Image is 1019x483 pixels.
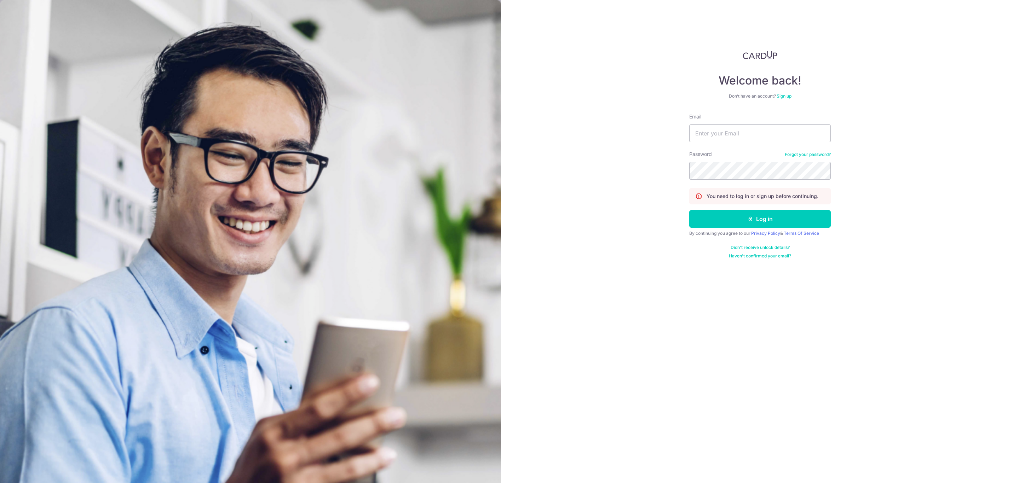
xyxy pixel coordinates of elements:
label: Email [689,113,701,120]
p: You need to log in or sign up before continuing. [707,193,818,200]
a: Terms Of Service [784,231,819,236]
img: CardUp Logo [743,51,777,59]
a: Privacy Policy [751,231,780,236]
h4: Welcome back! [689,74,831,88]
input: Enter your Email [689,124,831,142]
label: Password [689,151,712,158]
a: Haven't confirmed your email? [729,253,791,259]
div: Don’t have an account? [689,93,831,99]
div: By continuing you agree to our & [689,231,831,236]
button: Log in [689,210,831,228]
a: Didn't receive unlock details? [731,245,790,250]
a: Forgot your password? [785,152,831,157]
a: Sign up [777,93,791,99]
